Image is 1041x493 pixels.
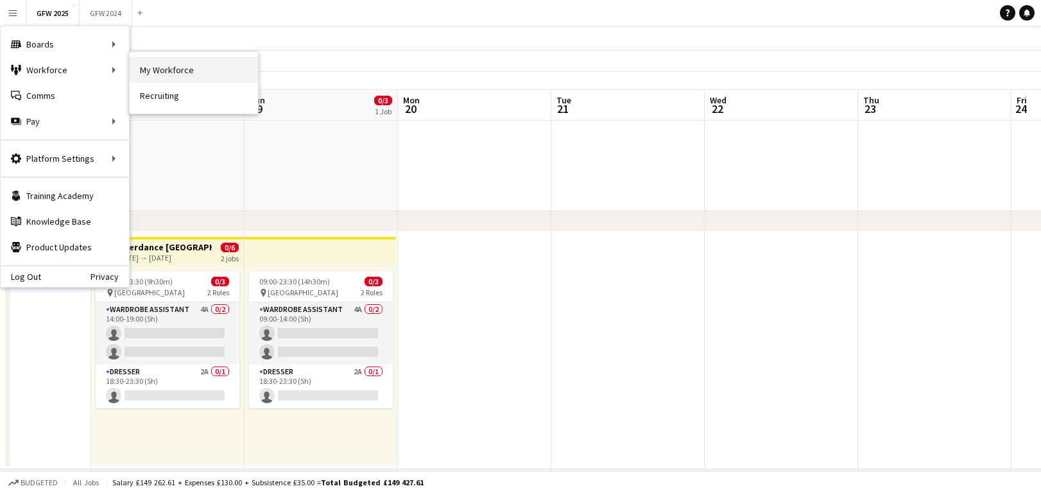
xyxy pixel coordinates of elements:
span: 21 [555,101,571,116]
span: [GEOGRAPHIC_DATA] [268,288,338,297]
app-card-role: Wardrobe Assistant4A0/209:00-14:00 (5h) [249,302,393,365]
span: 0/3 [374,96,392,105]
span: 22 [708,101,727,116]
span: 23 [861,101,879,116]
span: Thu [863,94,879,106]
div: Pay [1,108,129,134]
span: Tue [556,94,571,106]
span: Total Budgeted £149 427.61 [321,478,424,487]
div: 2 jobs [221,252,239,263]
app-job-card: 14:00-23:30 (9h30m)0/3 [GEOGRAPHIC_DATA]2 RolesWardrobe Assistant4A0/214:00-19:00 (5h) Dresser2A0... [96,272,239,408]
span: 20 [401,101,420,116]
span: 09:00-23:30 (14h30m) [259,277,330,286]
a: Training Academy [1,183,129,209]
div: Boards [1,31,129,57]
app-card-role: Dresser2A0/118:30-23:30 (5h) [96,365,239,408]
span: 0/6 [221,243,239,252]
button: Budgeted [6,476,60,490]
button: GFW 2025 [26,1,80,26]
span: 2 Roles [361,288,383,297]
span: Wed [710,94,727,106]
div: Workforce [1,57,129,83]
a: Product Updates [1,234,129,260]
span: 14:00-23:30 (9h30m) [106,277,173,286]
div: Salary £149 262.61 + Expenses £130.00 + Subsistence £35.00 = [112,478,424,487]
app-card-role: Dresser2A0/118:30-23:30 (5h) [249,365,393,408]
span: Mon [403,94,420,106]
a: Knowledge Base [1,209,129,234]
span: 0/3 [365,277,383,286]
div: [DATE] → [DATE] [116,253,212,263]
a: Comms [1,83,129,108]
span: 2 Roles [207,288,229,297]
button: GFW 2024 [80,1,132,26]
span: 0/3 [211,277,229,286]
span: 24 [1015,101,1027,116]
span: [GEOGRAPHIC_DATA] [114,288,185,297]
div: Platform Settings [1,146,129,171]
a: My Workforce [130,57,258,83]
app-card-role: Wardrobe Assistant4A0/214:00-19:00 (5h) [96,302,239,365]
span: All jobs [71,478,101,487]
app-job-card: 09:00-23:30 (14h30m)0/3 [GEOGRAPHIC_DATA]2 RolesWardrobe Assistant4A0/209:00-14:00 (5h) Dresser2A... [249,272,393,408]
span: Budgeted [21,478,58,487]
h3: Riverdance [GEOGRAPHIC_DATA] [116,241,212,253]
div: 1 Job [375,107,391,116]
span: Fri [1017,94,1027,106]
a: Log Out [1,272,41,282]
a: Privacy [90,272,129,282]
a: Recruiting [130,83,258,108]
